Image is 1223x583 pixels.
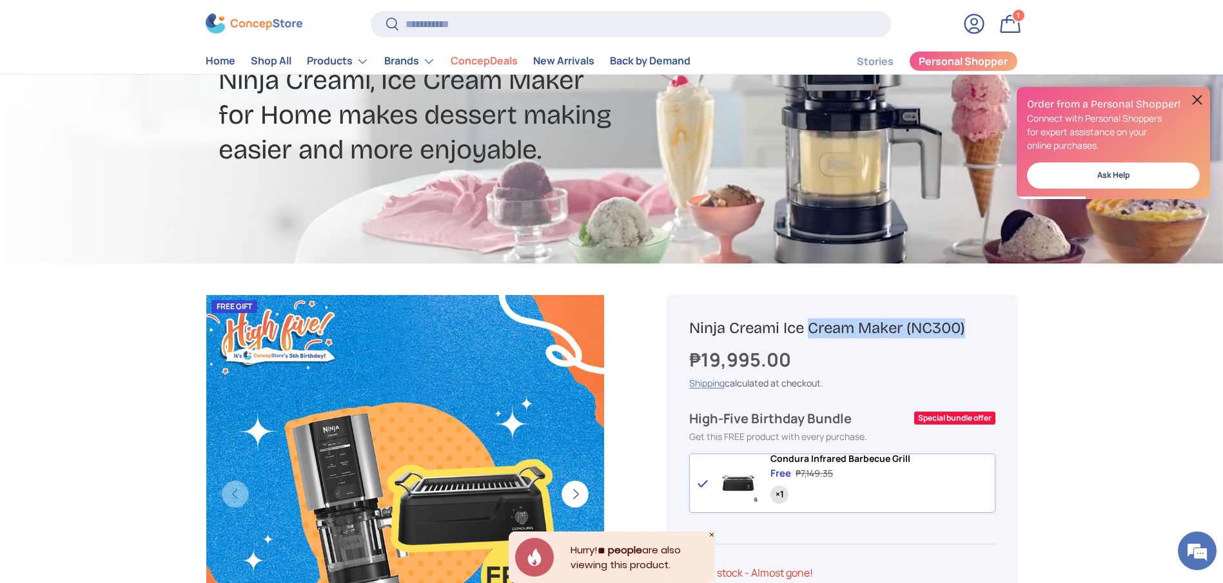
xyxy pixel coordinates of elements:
a: Stories [857,49,894,74]
a: Back by Demand [610,49,690,74]
p: Connect with Personal Shoppers for expert assistance on your online purchases. [1027,111,1200,152]
div: Free [770,467,791,481]
img: ConcepStore [206,14,302,34]
a: Shop All [251,49,291,74]
div: Chat with us now [67,72,217,89]
h1: Ninja Creami Ice Cream Maker (NC300) [689,318,995,338]
div: Minimize live chat window [211,6,242,37]
summary: Products [299,48,377,74]
div: High-Five Birthday Bundle [689,410,911,427]
summary: Brands [377,48,443,74]
a: Ask Help [1027,162,1200,189]
span: Personal Shopper [919,57,1008,67]
div: ₱7,149.35 [796,467,833,481]
a: Personal Shopper [909,51,1018,72]
h2: Order from a Personal Shopper! [1027,97,1200,111]
div: FREE GIFT [211,300,257,313]
h2: Ninja Creami, Ice Cream Maker for Home makes dessert making easier and more enjoyable. [219,63,714,167]
nav: Primary [206,48,690,74]
span: 1 in stock [689,566,743,580]
a: Condura Infrared Barbecue Grill [770,454,910,464]
a: New Arrivals [533,49,594,74]
a: ConcepDeals [451,49,518,74]
div: calculated at checkout. [689,376,995,390]
span: Get this FREE product with every purchase. [689,430,867,443]
span: We're online! [75,162,178,292]
div: Close [709,531,715,538]
span: 1 [1017,11,1020,21]
div: Quantity [770,486,788,504]
a: Home [206,49,235,74]
textarea: Type your message and hit 'Enter' [6,352,246,397]
a: Shipping [689,377,725,389]
p: - Almost gone! [745,566,813,580]
strong: ₱19,995.00 [689,347,794,372]
div: Special bundle offer [914,412,995,424]
span: Condura Infrared Barbecue Grill [770,452,910,464]
nav: Secondary [826,48,1018,74]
